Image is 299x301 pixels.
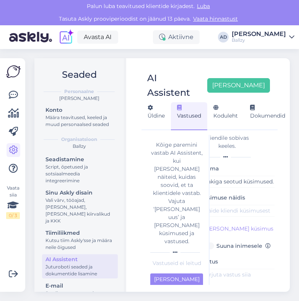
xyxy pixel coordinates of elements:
div: Kõige paremini vastab AI Assistent, kui [PERSON_NAME] näiteid, kuidas soovid, et ta klientidele v... [150,141,203,245]
button: [PERSON_NAME] küsimus [200,223,277,235]
a: Vaata hinnastust [191,15,240,22]
a: KontoMäära teavitused, keeled ja muud personaalsed seaded [42,105,118,129]
div: 0 / 3 [6,212,20,219]
div: Ballzy [232,37,286,43]
div: Määra teavitused, keeled ja muud personaalsed seaded [45,114,114,128]
a: Avasta AI [77,31,118,44]
div: Seadistamine [45,155,114,164]
div: [PERSON_NAME] [232,31,286,37]
div: AI Assistent [45,255,114,263]
img: explore-ai [58,29,74,45]
span: Üldine [148,104,165,119]
div: Kutsu tiim Askly'sse ja määra neile õigused [45,237,114,251]
button: [PERSON_NAME] [207,78,270,93]
a: [PERSON_NAME]Ballzy [232,31,294,43]
b: Personaalne [64,88,94,95]
div: Sinu Askly disain [45,189,114,197]
span: Vastused [177,104,201,119]
h2: Seaded [41,67,118,82]
a: AI AssistentJuturoboti seaded ja dokumentide lisamine [42,254,118,278]
div: Ballzy [41,143,118,150]
div: E-mail [45,282,114,290]
b: Organisatsioon [61,136,97,143]
div: [PERSON_NAME] [41,95,118,102]
div: Konto [45,106,114,114]
div: Tiimiliikmed [45,229,114,237]
div: Vaata siia [6,185,20,219]
div: AD [218,32,229,43]
a: TiimiliikmedKutsu tiim Askly'sse ja määra neile õigused [42,228,118,252]
p: Vastuseid ei leitud [150,259,203,267]
div: Script, õpetused ja sotsiaalmeedia integreerimine [45,164,114,184]
div: Vali värv, tööajad, [PERSON_NAME], [PERSON_NAME] kiirvalikud ja KKK [45,197,114,224]
a: Sinu Askly disainVali värv, tööajad, [PERSON_NAME], [PERSON_NAME] kiirvalikud ja KKK [42,188,118,226]
span: Luba [195,3,212,10]
label: Vastus [200,258,221,266]
a: SeadistamineScript, õpetused ja sotsiaalmeedia integreerimine [42,154,118,185]
img: Askly Logo [6,64,21,79]
span: Koduleht [213,104,238,119]
label: Suuna inimesele [216,241,271,251]
span: Dokumendid [250,104,285,119]
div: AI Assistent [147,71,198,100]
div: Juturoboti seaded ja dokumentide lisamine [45,263,114,277]
label: Teema [200,165,222,173]
div: Aktiivne [153,30,200,44]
